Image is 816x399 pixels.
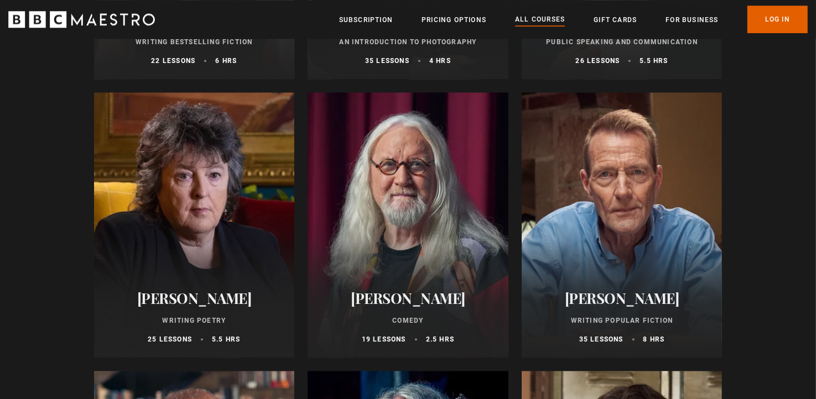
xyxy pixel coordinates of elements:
[640,56,668,66] p: 5.5 hrs
[666,14,718,25] a: For business
[535,37,709,47] p: Public Speaking and Communication
[148,334,192,344] p: 25 lessons
[321,316,495,326] p: Comedy
[643,334,665,344] p: 8 hrs
[308,92,508,358] a: [PERSON_NAME] Comedy 19 lessons 2.5 hrs
[107,316,282,326] p: Writing Poetry
[426,334,454,344] p: 2.5 hrs
[362,334,406,344] p: 19 lessons
[594,14,637,25] a: Gift Cards
[535,290,709,307] h2: [PERSON_NAME]
[321,37,495,47] p: An Introduction to Photography
[747,6,808,33] a: Log In
[365,56,409,66] p: 35 lessons
[8,11,155,28] svg: BBC Maestro
[515,14,565,26] a: All Courses
[212,334,240,344] p: 5.5 hrs
[321,290,495,307] h2: [PERSON_NAME]
[339,14,393,25] a: Subscription
[522,92,723,358] a: [PERSON_NAME] Writing Popular Fiction 35 lessons 8 hrs
[535,316,709,326] p: Writing Popular Fiction
[215,56,237,66] p: 6 hrs
[422,14,486,25] a: Pricing Options
[107,290,282,307] h2: [PERSON_NAME]
[151,56,195,66] p: 22 lessons
[339,6,808,33] nav: Primary
[575,56,620,66] p: 26 lessons
[579,334,623,344] p: 35 lessons
[94,92,295,358] a: [PERSON_NAME] Writing Poetry 25 lessons 5.5 hrs
[429,56,451,66] p: 4 hrs
[107,37,282,47] p: Writing Bestselling Fiction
